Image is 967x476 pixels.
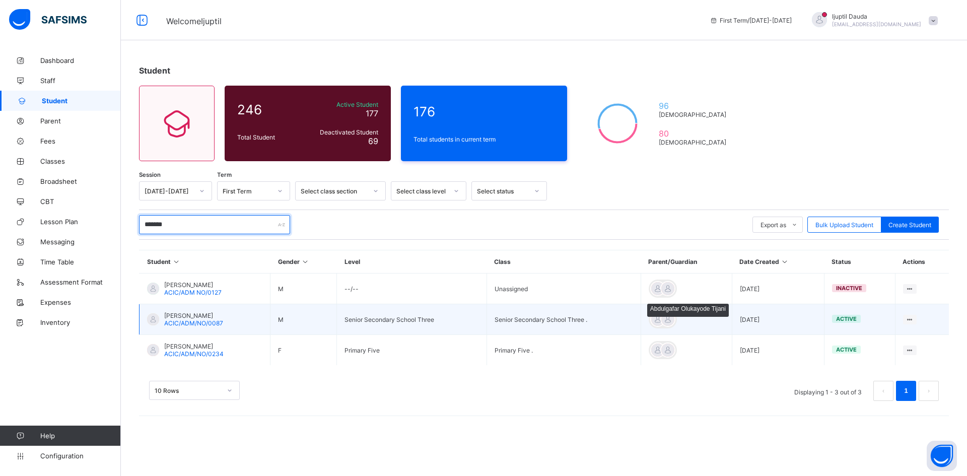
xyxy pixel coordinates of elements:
th: Parent/Guardian [641,250,732,274]
span: session/term information [710,17,792,24]
span: Student [42,97,121,105]
div: [DATE]-[DATE] [145,187,193,195]
span: Time Table [40,258,121,266]
span: Term [217,171,232,178]
span: Dashboard [40,56,121,64]
a: 1 [901,384,911,397]
span: Create Student [888,221,931,229]
span: Active Student [307,101,378,108]
button: next page [919,381,939,401]
div: Select class section [301,187,367,195]
td: Senior Secondary School Three . [487,304,641,335]
span: Parent [40,117,121,125]
span: Bulk Upload Student [815,221,873,229]
th: Level [337,250,487,274]
span: 177 [366,108,378,118]
span: active [836,346,857,353]
td: M [270,274,337,304]
span: [PERSON_NAME] [164,312,223,319]
th: Student [140,250,270,274]
th: Class [487,250,641,274]
span: Expenses [40,298,121,306]
div: Ijuptil Dauda [802,12,943,29]
th: Status [824,250,895,274]
li: 下一页 [919,381,939,401]
th: Actions [895,250,949,274]
span: Lesson Plan [40,218,121,226]
div: 10 Rows [155,387,221,394]
div: First Term [223,187,271,195]
span: Total students in current term [413,135,555,143]
td: [DATE] [732,304,824,335]
span: 69 [368,136,378,146]
button: prev page [873,381,893,401]
td: --/-- [337,274,487,304]
td: Senior Secondary School Three [337,304,487,335]
button: Open asap [927,441,957,471]
span: Configuration [40,452,120,460]
div: Select status [477,187,528,195]
th: Gender [270,250,337,274]
span: Classes [40,157,121,165]
span: Broadsheet [40,177,121,185]
li: 1 [896,381,916,401]
span: active [836,315,857,322]
td: M [270,304,337,335]
span: Export as [761,221,786,229]
i: Sort in Ascending Order [781,258,789,265]
span: [DEMOGRAPHIC_DATA] [659,111,731,118]
span: Staff [40,77,121,85]
span: [PERSON_NAME] [164,343,224,350]
span: ACIC/ADM/NO/0087 [164,319,223,327]
img: safsims [9,9,87,30]
span: [EMAIL_ADDRESS][DOMAIN_NAME] [832,21,921,27]
span: ACIC/ADM NO/0127 [164,289,222,296]
span: [DEMOGRAPHIC_DATA] [659,139,731,146]
span: 80 [659,128,731,139]
td: Primary Five [337,335,487,366]
span: 246 [237,102,302,117]
i: Sort in Ascending Order [301,258,310,265]
span: inactive [836,285,862,292]
td: [DATE] [732,274,824,304]
i: Sort in Ascending Order [172,258,181,265]
td: Primary Five . [487,335,641,366]
span: Assessment Format [40,278,121,286]
span: Ijuptil Dauda [832,13,921,20]
span: Welcome Ijuptil [166,16,222,26]
th: Date Created [732,250,824,274]
span: 96 [659,101,731,111]
td: Unassigned [487,274,641,304]
span: Messaging [40,238,121,246]
span: Student [139,65,170,76]
div: Select class level [396,187,448,195]
li: 上一页 [873,381,893,401]
span: Help [40,432,120,440]
td: [DATE] [732,335,824,366]
li: Displaying 1 - 3 out of 3 [787,381,869,401]
span: Deactivated Student [307,128,378,136]
span: CBT [40,197,121,206]
span: Fees [40,137,121,145]
td: F [270,335,337,366]
span: [PERSON_NAME] [164,281,222,289]
span: Inventory [40,318,121,326]
span: Session [139,171,161,178]
span: ACIC/ADM/NO/0234 [164,350,224,358]
span: 176 [413,104,555,119]
div: Total Student [235,131,304,144]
